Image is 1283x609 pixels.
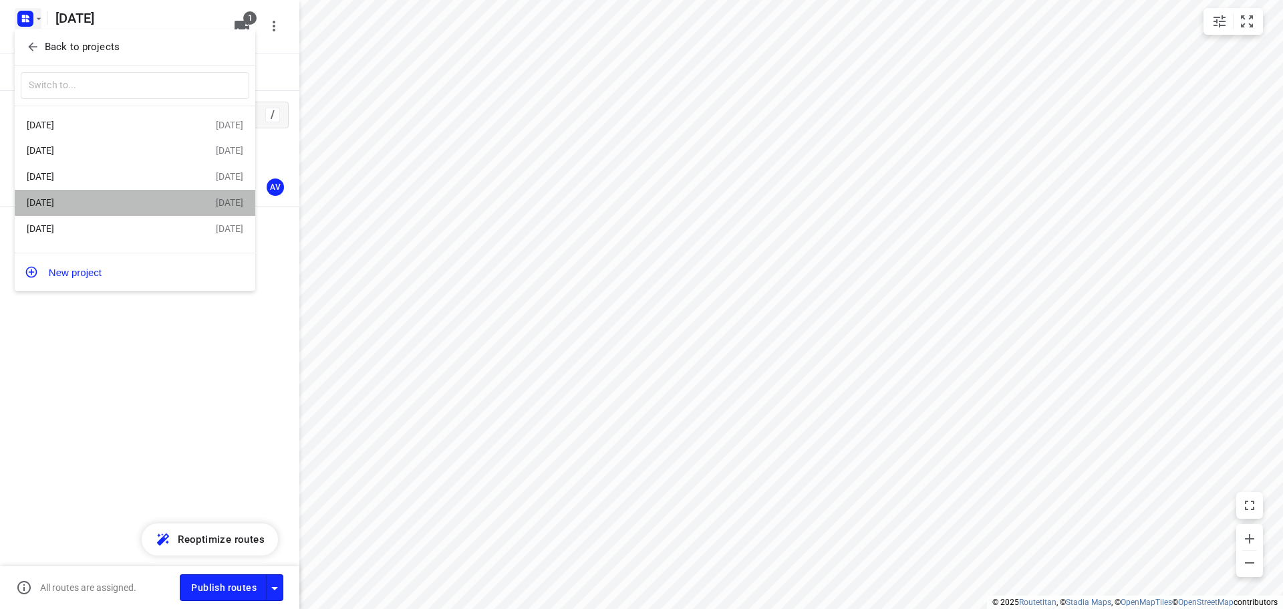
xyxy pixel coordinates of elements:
[15,138,255,164] div: [DATE][DATE]
[27,145,180,156] div: [DATE]
[45,39,120,55] p: Back to projects
[21,36,249,58] button: Back to projects
[216,171,243,182] div: [DATE]
[27,223,180,234] div: [DATE]
[21,72,249,100] input: Switch to...
[15,190,255,216] div: [DATE][DATE]
[15,164,255,190] div: [DATE][DATE]
[27,171,180,182] div: [DATE]
[216,120,243,130] div: [DATE]
[216,223,243,234] div: [DATE]
[216,197,243,208] div: [DATE]
[15,259,255,285] button: New project
[27,197,180,208] div: [DATE]
[15,112,255,138] div: [DATE][DATE]
[216,145,243,156] div: [DATE]
[27,120,180,130] div: [DATE]
[15,216,255,242] div: [DATE][DATE]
